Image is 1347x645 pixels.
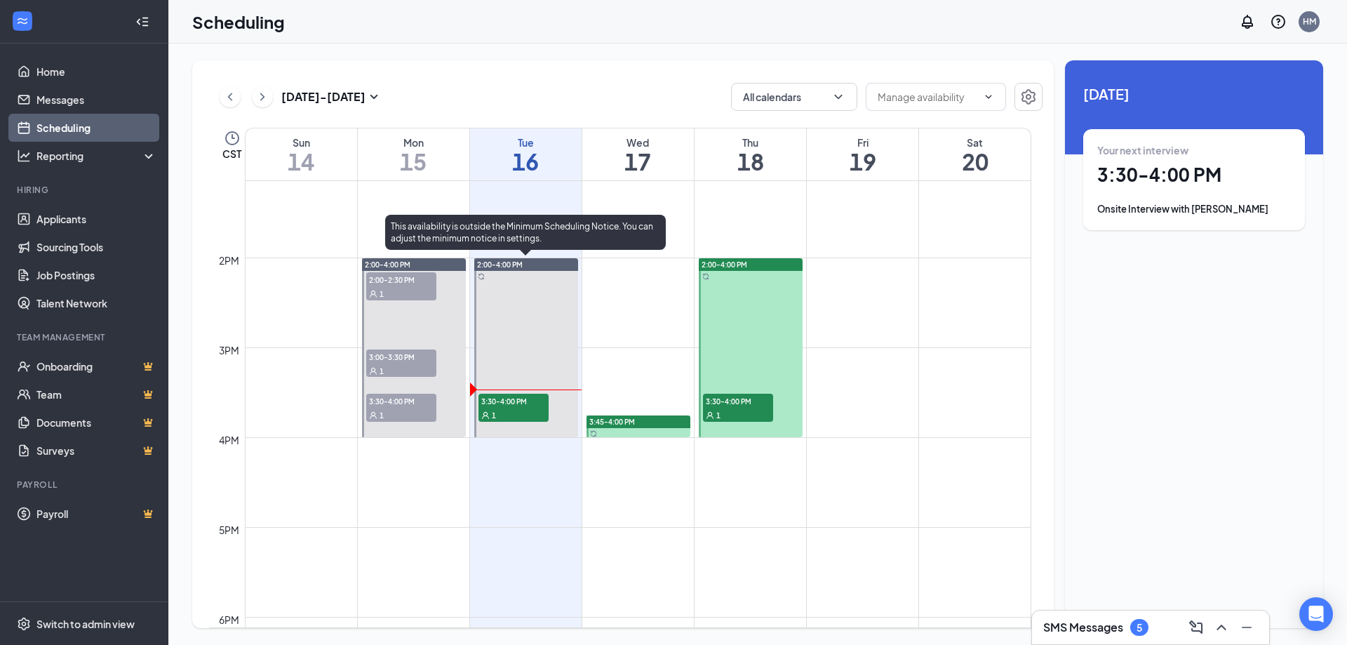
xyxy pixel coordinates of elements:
a: September 15, 2025 [358,128,469,180]
svg: Settings [17,617,31,631]
span: 3:45-4:00 PM [589,417,635,427]
span: 3:30-4:00 PM [703,394,773,408]
input: Manage availability [878,89,977,105]
span: 3:00-3:30 PM [366,350,436,364]
a: September 18, 2025 [695,128,806,180]
a: Scheduling [36,114,156,142]
h1: 18 [695,149,806,173]
svg: User [369,367,377,375]
button: ChevronUp [1210,616,1233,639]
svg: ChevronDown [983,91,994,102]
div: Sun [246,135,357,149]
span: 3:30-4:00 PM [478,394,549,408]
a: Job Postings [36,261,156,289]
a: Messages [36,86,156,114]
h1: 19 [807,149,918,173]
svg: Minimize [1238,619,1255,636]
svg: Sync [590,430,597,437]
h1: Scheduling [192,10,285,34]
button: Minimize [1235,616,1258,639]
div: Mon [358,135,469,149]
a: Talent Network [36,289,156,317]
svg: ComposeMessage [1188,619,1205,636]
div: Wed [582,135,694,149]
h1: 20 [919,149,1031,173]
div: Switch to admin view [36,617,135,631]
h3: SMS Messages [1043,620,1123,635]
svg: Clock [224,130,241,147]
span: 1 [716,411,721,420]
button: ChevronRight [252,86,273,107]
a: Sourcing Tools [36,233,156,261]
svg: Settings [1020,88,1037,105]
div: 3pm [216,343,242,358]
a: September 16, 2025 [470,128,582,180]
span: 2:00-4:00 PM [477,260,523,270]
h1: 16 [470,149,582,173]
div: Thu [695,135,806,149]
div: HM [1303,15,1316,27]
span: 2:00-2:30 PM [366,272,436,286]
svg: ChevronUp [1213,619,1230,636]
button: Settings [1014,83,1043,111]
a: OnboardingCrown [36,352,156,380]
span: 2:00-4:00 PM [702,260,747,270]
div: Open Intercom Messenger [1299,597,1333,631]
a: DocumentsCrown [36,408,156,437]
div: Payroll [17,479,154,491]
a: September 17, 2025 [582,128,694,180]
div: Tue [470,135,582,149]
svg: Sync [478,273,485,280]
h1: 17 [582,149,694,173]
a: Applicants [36,205,156,233]
svg: User [369,290,377,298]
div: Sat [919,135,1031,149]
div: This availability is outside the Minimum Scheduling Notice. You can adjust the minimum notice in ... [385,215,666,250]
span: 1 [380,411,384,420]
span: 2:00-4:00 PM [365,260,410,270]
button: ComposeMessage [1185,616,1207,639]
svg: ChevronLeft [223,88,237,105]
svg: Collapse [135,15,149,29]
div: Onsite Interview with [PERSON_NAME] [1097,202,1291,216]
svg: WorkstreamLogo [15,14,29,28]
span: CST [222,147,241,161]
svg: Analysis [17,149,31,163]
a: PayrollCrown [36,500,156,528]
svg: Sync [702,273,709,280]
svg: User [369,411,377,420]
svg: ChevronDown [831,90,845,104]
svg: QuestionInfo [1270,13,1287,30]
span: 1 [380,289,384,299]
button: All calendarsChevronDown [731,83,857,111]
svg: SmallChevronDown [366,88,382,105]
div: 4pm [216,432,242,448]
a: September 14, 2025 [246,128,357,180]
h1: 3:30 - 4:00 PM [1097,163,1291,187]
a: September 20, 2025 [919,128,1031,180]
svg: ChevronRight [255,88,269,105]
div: Your next interview [1097,143,1291,157]
div: Hiring [17,184,154,196]
div: Reporting [36,149,157,163]
div: Fri [807,135,918,149]
div: 5 [1137,622,1142,634]
div: 6pm [216,612,242,627]
span: 1 [380,366,384,376]
svg: User [481,411,490,420]
svg: User [706,411,714,420]
div: Team Management [17,331,154,343]
a: SurveysCrown [36,437,156,465]
h3: [DATE] - [DATE] [281,89,366,105]
div: 5pm [216,522,242,538]
h1: 15 [358,149,469,173]
span: 3:30-4:00 PM [366,394,436,408]
a: September 19, 2025 [807,128,918,180]
svg: Notifications [1239,13,1256,30]
span: 1 [492,411,496,420]
span: [DATE] [1083,83,1305,105]
a: Home [36,58,156,86]
a: TeamCrown [36,380,156,408]
h1: 14 [246,149,357,173]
